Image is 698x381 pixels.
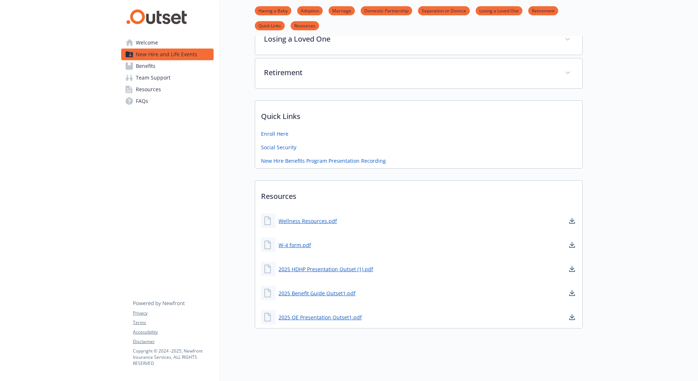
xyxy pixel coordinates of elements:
a: Social Security [261,143,296,151]
a: Welcome [121,37,214,49]
p: Resources [255,181,582,208]
span: Welcome [136,37,158,49]
a: download document [568,289,576,297]
p: Quick Links [255,101,582,128]
div: Retirement [255,58,582,88]
p: Copyright © 2024 - 2025 , Newfront Insurance Services, ALL RIGHTS RESERVED [133,348,213,366]
a: 2025 Benefit Guide Outset1.pdf [279,289,356,297]
span: New Hire and Life Events [136,49,197,60]
a: Resources [121,84,214,95]
a: download document [568,240,576,249]
a: 2025 OE Presentation Outset1.pdf [279,313,362,321]
a: download document [568,216,576,225]
p: Retirement [264,67,556,78]
a: FAQs [121,95,214,107]
a: Accessibility [133,329,213,335]
a: Resources [291,22,319,29]
span: FAQs [136,95,148,107]
a: Marriage [329,7,355,14]
a: Domestic Partnership [361,7,412,14]
span: Benefits [136,60,156,72]
a: Benefits [121,60,214,72]
div: Losing a Loved One [255,25,582,55]
a: W-4 form.pdf [279,241,311,249]
a: New Hire and Life Events [121,49,214,60]
p: Losing a Loved One [264,34,556,45]
a: download document [568,313,576,322]
a: Terms [133,319,213,326]
a: download document [568,265,576,273]
a: Losing a Loved One [476,7,522,14]
a: Having a Baby [255,7,291,14]
a: Disclaimer [133,338,213,345]
span: Team Support [136,72,170,84]
a: Privacy [133,310,213,316]
a: Adoption [297,7,323,14]
a: New Hire Benefits Program Presentation Recording [261,157,386,165]
a: Quick Links [255,22,285,29]
a: Separation or Divorce [418,7,470,14]
a: Enroll Here [261,130,288,138]
span: Resources [136,84,161,95]
a: Team Support [121,72,214,84]
a: Retirement [528,7,558,14]
a: Wellness Resources.pdf [279,217,337,225]
a: 2025 HDHP Presentation Outset (1).pdf [279,265,373,273]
